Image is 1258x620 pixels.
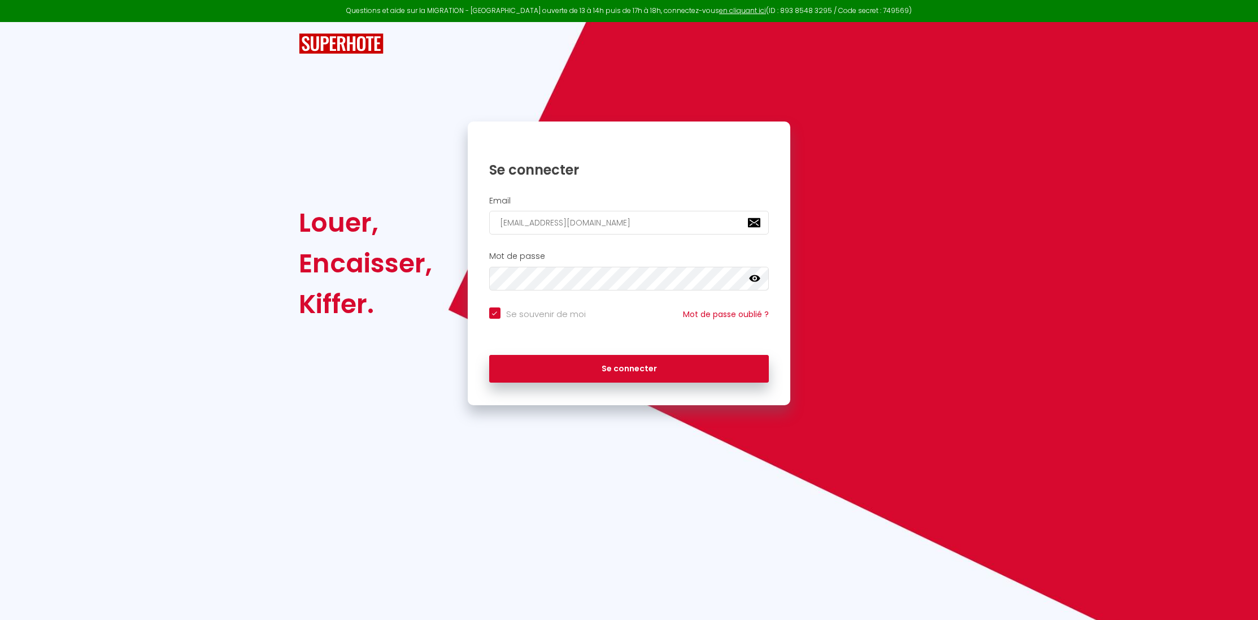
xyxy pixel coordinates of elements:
[489,252,769,261] h2: Mot de passe
[299,243,432,284] div: Encaisser,
[299,33,384,54] img: SuperHote logo
[489,196,769,206] h2: Email
[719,6,766,15] a: en cliquant ici
[299,284,432,324] div: Kiffer.
[489,211,769,235] input: Ton Email
[489,355,769,383] button: Se connecter
[299,202,432,243] div: Louer,
[489,161,769,179] h1: Se connecter
[683,309,769,320] a: Mot de passe oublié ?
